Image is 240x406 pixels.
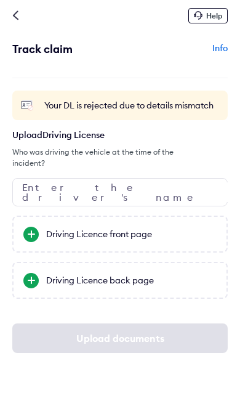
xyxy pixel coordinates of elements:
div: Driving Licence front page [46,228,217,240]
span: Help [206,11,222,20]
div: Your DL is rejected due to details mismatch [44,99,220,112]
div: Driving Licence back page [46,274,217,286]
div: Info [123,42,228,65]
div: Track claim [12,42,117,56]
p: Upload Driving License [12,129,228,140]
div: Who was driving the vehicle at the time of the incident? [12,147,206,169]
